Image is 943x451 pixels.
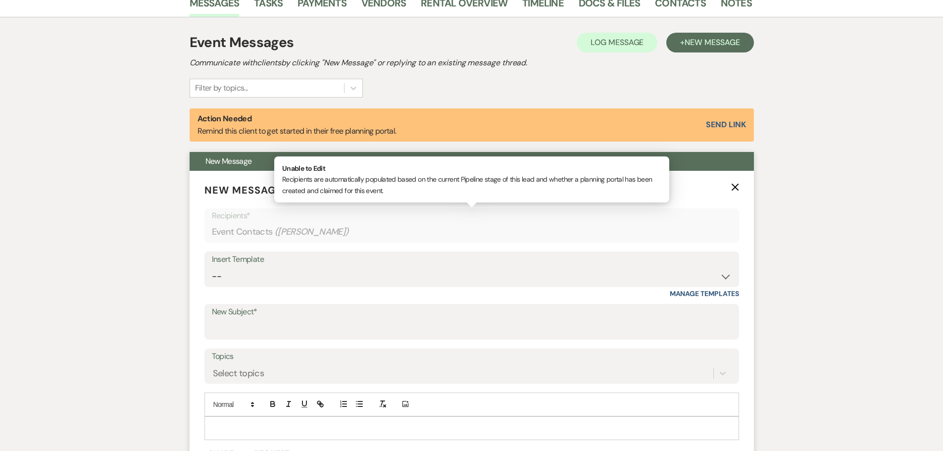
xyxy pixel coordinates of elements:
[204,184,283,197] span: New Message
[198,113,252,124] strong: Action Needed
[212,350,732,364] label: Topics
[213,366,264,380] div: Select topics
[190,32,294,53] h1: Event Messages
[706,121,745,129] button: Send Link
[190,57,754,69] h2: Communicate with clients by clicking "New Message" or replying to an existing message thread.
[212,222,732,242] div: Event Contacts
[212,252,732,267] div: Insert Template
[591,37,644,48] span: Log Message
[195,82,248,94] div: Filter by topics...
[685,37,740,48] span: New Message
[282,163,661,196] p: Recipients are automatically populated based on the current Pipeline stage of this lead and wheth...
[666,33,753,52] button: +New Message
[282,164,325,173] strong: Unable to Edit
[670,289,739,298] a: Manage Templates
[577,33,657,52] button: Log Message
[205,156,252,166] span: New Message
[212,209,732,222] p: Recipients*
[198,112,397,138] p: Remind this client to get started in their free planning portal.
[275,225,349,239] span: ( [PERSON_NAME] )
[212,305,732,319] label: New Subject*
